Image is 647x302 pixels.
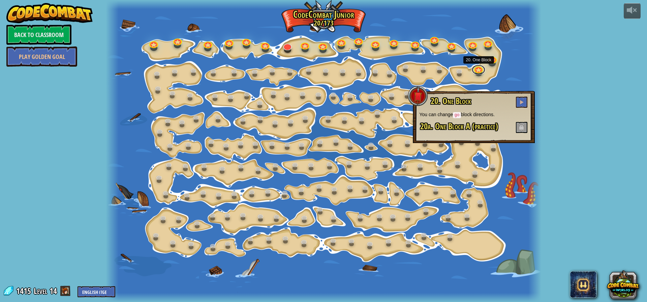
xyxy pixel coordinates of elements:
[420,121,498,132] span: 20a. One Block A (practice)
[453,112,461,118] code: go
[50,286,57,296] span: 14
[420,111,528,119] p: You can change block directions.
[34,286,47,297] span: Level
[624,3,641,19] button: Adjust volume
[6,3,93,23] img: CodeCombat - Learn how to code by playing a game
[6,46,77,67] a: Play Golden Goal
[6,25,71,45] a: Back to Classroom
[16,286,33,296] span: 1415
[516,97,527,108] button: Play
[431,95,471,107] span: 20. One Block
